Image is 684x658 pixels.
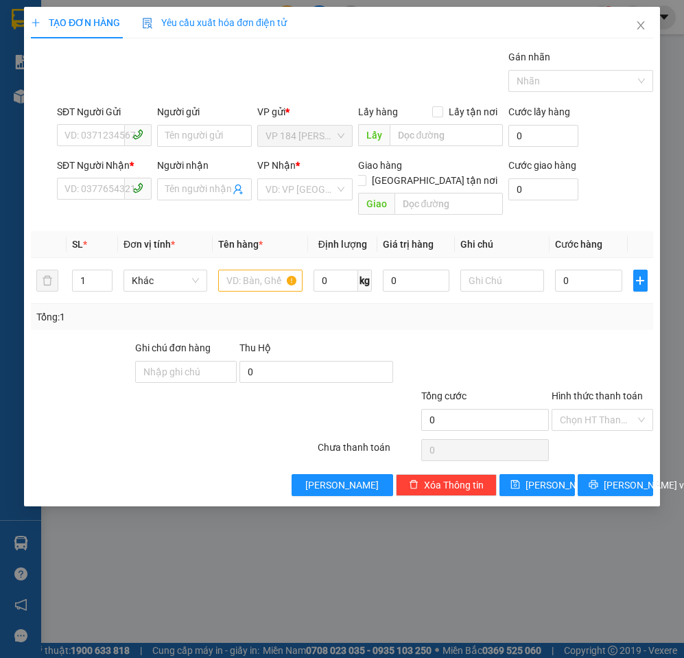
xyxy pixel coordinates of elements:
div: VP 184 [PERSON_NAME] - HCM [12,12,121,61]
input: VD: Bàn, Ghế [218,270,302,292]
button: printer[PERSON_NAME] và In [578,474,653,496]
div: Người gửi [157,104,252,119]
span: Định lượng [318,239,367,250]
th: Ghi chú [455,231,550,258]
span: Giao [357,193,394,215]
label: Ghi chú đơn hàng [135,342,211,353]
span: Lấy hàng [357,106,397,117]
button: delete [36,270,58,292]
input: Dọc đường [389,124,502,146]
span: plus [634,275,648,286]
div: VP 36 [PERSON_NAME] - Bà Rịa [131,12,241,61]
span: Gửi: [12,13,33,27]
img: icon [142,18,153,29]
span: Lấy [357,124,389,146]
label: Gán nhãn [508,51,550,62]
span: VP 184 Nguyễn Văn Trỗi - HCM [266,126,344,146]
label: Hình thức thanh toán [552,390,643,401]
span: Lấy tận nơi [443,104,503,119]
span: Cước hàng [555,239,602,250]
span: SL [71,239,82,250]
span: Thu Hộ [239,342,271,353]
div: ANH LĨNH [131,61,241,78]
span: kg [358,270,372,292]
div: 0932182628 [131,78,241,97]
div: VP gửi [257,104,352,119]
span: user-add [233,184,244,195]
span: Khác [132,270,199,291]
label: Cước giao hàng [508,160,576,171]
span: phone [132,129,143,140]
div: Chưa thanh toán [316,440,421,464]
input: Ghi Chú [460,270,544,292]
span: TẠO ĐƠN HÀNG [31,17,120,28]
div: SĐT Người Gửi [57,104,152,119]
span: Tổng cước [421,390,467,401]
label: Cước lấy hàng [508,106,570,117]
span: plus [31,18,40,27]
div: Người nhận [157,158,252,173]
span: VPBR [151,97,203,121]
span: Giá trị hàng [383,239,434,250]
input: 0 [383,270,449,292]
input: Dọc đường [394,193,502,215]
span: VP Nhận [257,160,296,171]
button: [PERSON_NAME] [292,474,393,496]
div: CHỊ [PERSON_NAME] [12,61,121,94]
span: Nhận: [131,13,164,27]
span: save [510,480,520,491]
span: [GEOGRAPHIC_DATA] tận nơi [366,173,503,188]
span: delete [409,480,418,491]
span: phone [132,183,143,193]
span: printer [589,480,598,491]
button: save[PERSON_NAME] [499,474,575,496]
span: Giao hàng [357,160,401,171]
div: SĐT Người Nhận [57,158,152,173]
button: plus [633,270,648,292]
div: Tổng: 1 [36,309,266,325]
div: 0909960199 [12,94,121,113]
span: [PERSON_NAME] [526,478,599,493]
span: Yêu cầu xuất hóa đơn điện tử [142,17,287,28]
span: [PERSON_NAME] [305,478,379,493]
input: Ghi chú đơn hàng [135,361,237,383]
span: Tên hàng [218,239,263,250]
button: deleteXóa Thông tin [395,474,497,496]
input: Cước giao hàng [508,178,578,200]
span: Xóa Thông tin [424,478,484,493]
span: close [635,20,646,31]
span: Đơn vị tính [123,239,175,250]
input: Cước lấy hàng [508,125,578,147]
button: Close [622,7,660,45]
